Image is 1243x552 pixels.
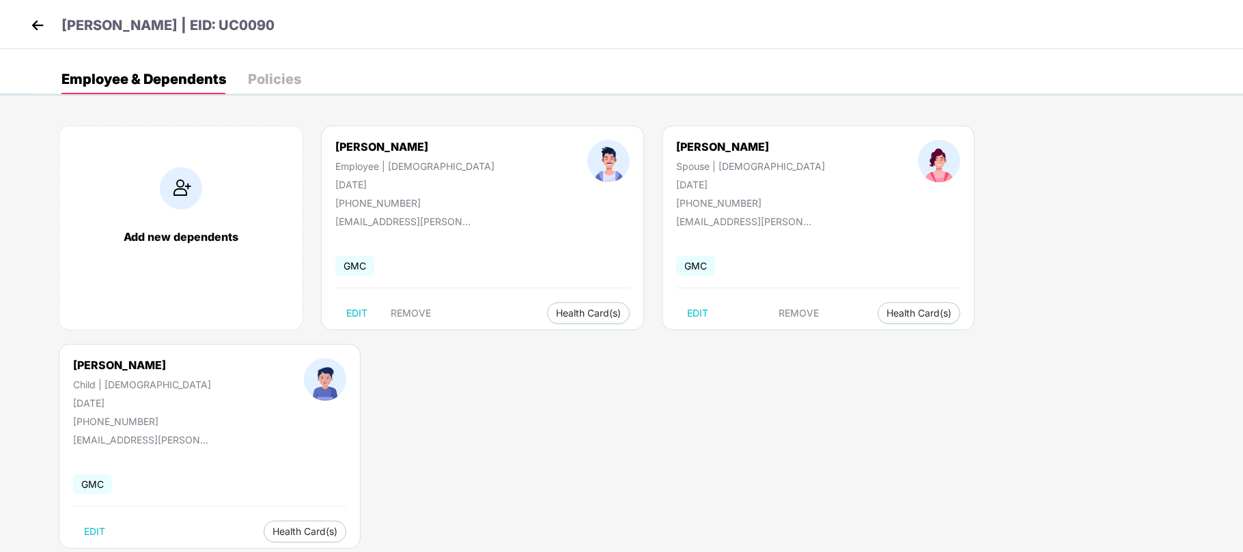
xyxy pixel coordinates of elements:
span: Health Card(s) [273,528,337,535]
div: Employee | [DEMOGRAPHIC_DATA] [335,160,494,172]
div: Add new dependents [73,230,289,244]
button: Health Card(s) [878,302,960,324]
img: profileImage [304,358,346,401]
img: back [27,15,48,35]
img: profileImage [918,140,960,182]
div: [DATE] [73,397,211,409]
span: GMC [73,474,112,494]
span: EDIT [84,526,105,537]
button: Health Card(s) [264,521,346,542]
div: [PHONE_NUMBER] [676,197,825,209]
button: EDIT [335,302,378,324]
div: [EMAIL_ADDRESS][PERSON_NAME][DOMAIN_NAME] [335,216,472,227]
div: [PHONE_NUMBER] [73,416,211,427]
p: [PERSON_NAME] | EID: UC0090 [61,15,275,36]
img: profileImage [587,140,630,182]
div: [PERSON_NAME] [73,358,211,372]
div: [PERSON_NAME] [676,140,825,154]
div: [PERSON_NAME] [335,140,494,154]
button: REMOVE [380,302,442,324]
span: GMC [676,256,715,276]
span: REMOVE [391,308,431,319]
span: Health Card(s) [556,310,621,317]
span: GMC [335,256,374,276]
img: addIcon [160,167,202,209]
div: Policies [248,72,301,86]
div: [EMAIL_ADDRESS][PERSON_NAME][DOMAIN_NAME] [73,434,210,446]
div: [PHONE_NUMBER] [335,197,494,209]
button: REMOVE [768,302,830,324]
button: Health Card(s) [547,302,630,324]
span: EDIT [687,308,708,319]
span: REMOVE [779,308,819,319]
div: [DATE] [335,179,494,190]
button: EDIT [676,302,719,324]
div: [EMAIL_ADDRESS][PERSON_NAME][DOMAIN_NAME] [676,216,813,227]
button: EDIT [73,521,116,542]
div: Employee & Dependents [61,72,226,86]
span: Health Card(s) [886,310,951,317]
span: EDIT [346,308,367,319]
div: [DATE] [676,179,825,190]
div: Spouse | [DEMOGRAPHIC_DATA] [676,160,825,172]
div: Child | [DEMOGRAPHIC_DATA] [73,379,211,390]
